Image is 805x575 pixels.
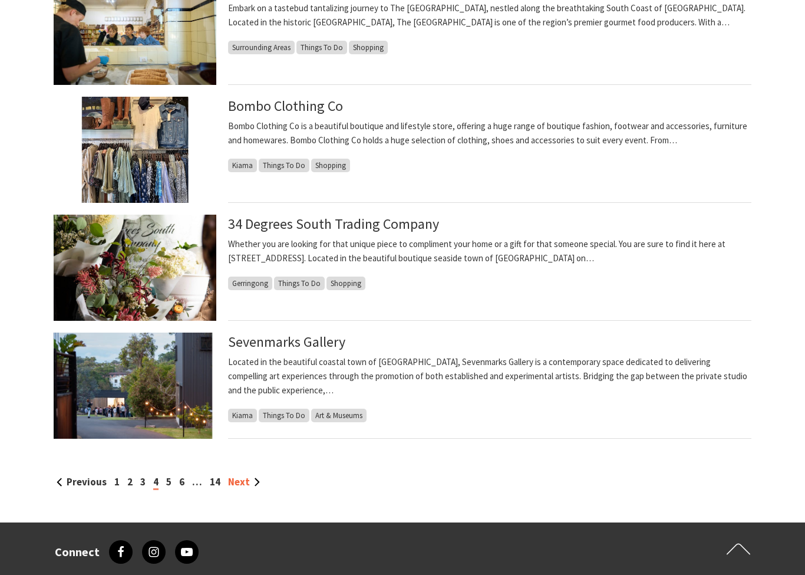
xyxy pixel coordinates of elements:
span: Shopping [349,41,388,55]
a: 3 [140,476,146,489]
a: 5 [166,476,171,489]
p: Located in the beautiful coastal town of [GEOGRAPHIC_DATA], Sevenmarks Gallery is a contemporary ... [228,356,751,398]
span: Shopping [311,159,350,173]
span: … [192,476,202,489]
span: Art & Museums [311,409,367,423]
span: Kiama [228,159,257,173]
p: Embark on a tastebud tantalizing journey to The [GEOGRAPHIC_DATA], nestled along the breathtaking... [228,2,751,30]
span: Surrounding Areas [228,41,295,55]
span: Things To Do [296,41,347,55]
span: Kiama [228,409,257,423]
span: Things To Do [259,159,309,173]
span: Gerringong [228,277,272,291]
a: 1 [114,476,120,489]
a: 34 Degrees South Trading Company [228,215,439,234]
a: 14 [210,476,220,489]
p: Whether you are looking for that unique piece to compliment your home or a gift for that someone ... [228,238,751,266]
a: Next [228,476,260,489]
span: 4 [153,476,159,491]
a: 6 [179,476,184,489]
span: Things To Do [259,409,309,423]
span: Shopping [326,277,365,291]
span: Things To Do [274,277,325,291]
h3: Connect [55,546,100,560]
img: Picture of the Side of Building with pathway, grass and large tree next to building. [54,333,216,439]
a: 2 [127,476,133,489]
a: Previous [57,476,107,489]
p: Bombo Clothing Co is a beautiful boutique and lifestyle store, offering a huge range of boutique ... [228,120,751,148]
a: Bombo Clothing Co [228,97,343,116]
a: Sevenmarks Gallery [228,333,345,351]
